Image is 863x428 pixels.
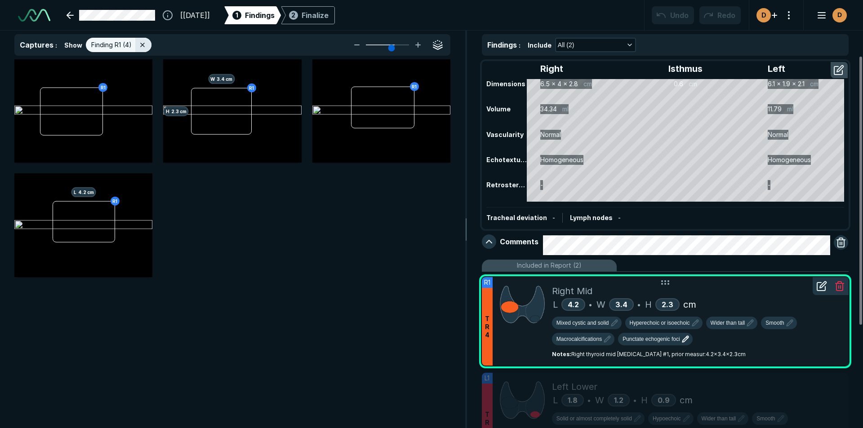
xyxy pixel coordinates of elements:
span: L [553,393,558,407]
div: Finalize [302,10,329,21]
a: See-Mode Logo [14,5,54,25]
img: See-Mode Logo [18,9,50,22]
span: Included in Report (2) [517,260,582,270]
span: cm [683,298,696,311]
span: T R 4 [485,315,489,339]
span: Solid or almost completely solid [556,415,632,423]
span: Macrocalcifications [556,335,602,343]
span: Comments [500,236,538,247]
span: L [553,298,558,311]
span: 2 [291,10,295,20]
span: [[DATE]] [180,10,210,21]
span: Hypoechoic [653,415,681,423]
span: : [519,41,520,49]
span: L 4.2 cm [71,187,96,197]
span: Right Mid [552,284,592,298]
div: avatar-name [832,8,847,22]
span: H 2.3 cm [164,106,189,116]
button: Redo [699,6,741,24]
span: Smooth [765,319,784,327]
span: • [637,299,641,310]
img: 8XAo9cAAAABklEQVQDAEXGHCBSk1QGAAAAAElFTkSuQmCC [500,284,545,324]
span: 1 [236,10,238,20]
span: Findings [245,10,275,21]
span: W [596,298,605,311]
span: W 3.4 cm [208,74,235,84]
span: 4.2 [568,300,579,309]
span: 3.4 [615,300,627,309]
span: Wider than tall [711,319,745,327]
span: H [645,298,652,311]
span: Include [528,40,552,50]
span: All (2) [558,40,574,50]
span: Wider than tall [702,415,736,423]
span: Lymph nodes [570,214,613,221]
li: R1TR4Right MidL4.2•W3.4•H2.3cmNotes:Right thyroid mid [MEDICAL_DATA] #1, prior measur:4.2x3.4x2.3cm [482,277,849,366]
span: - [618,214,621,221]
span: 1.2 [614,396,623,405]
span: • [633,395,636,406]
span: R1 [484,278,490,287]
span: Right thyroid mid [MEDICAL_DATA] #1, prior measur:4.2x3.4x2.3cm [552,351,746,357]
span: • [589,299,592,310]
span: 2.3 [662,300,673,309]
button: Undo [652,6,694,24]
span: : [55,41,57,49]
span: Hyperechoic or isoechoic [630,319,690,327]
img: Xs4cLgAAAAZJREFUAwBjdikgsKWYQgAAAABJRU5ErkJggg== [500,380,545,420]
span: 0.9 [658,396,670,405]
span: - [552,214,555,221]
span: Findings [487,40,517,49]
span: D [761,10,766,20]
span: H [641,393,648,407]
span: W [595,393,604,407]
div: 2Finalize [281,6,335,24]
span: L1 [485,373,489,383]
span: Punctate echogenic foci [623,335,680,343]
span: Left Lower [552,380,597,393]
div: avatar-name [756,8,771,22]
span: Mixed cystic and solid [556,319,609,327]
strong: Notes : [552,351,571,357]
span: • [587,395,591,406]
span: 1.8 [568,396,578,405]
span: Show [64,40,82,50]
span: cm [680,393,693,407]
span: Captures [20,40,53,49]
span: Tracheal deviation [486,214,547,221]
button: avatar-name [811,6,849,24]
span: D [837,10,842,20]
span: Finding R1 (4) [91,40,132,50]
span: Smooth [756,415,775,423]
div: 1Findings [224,6,281,24]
